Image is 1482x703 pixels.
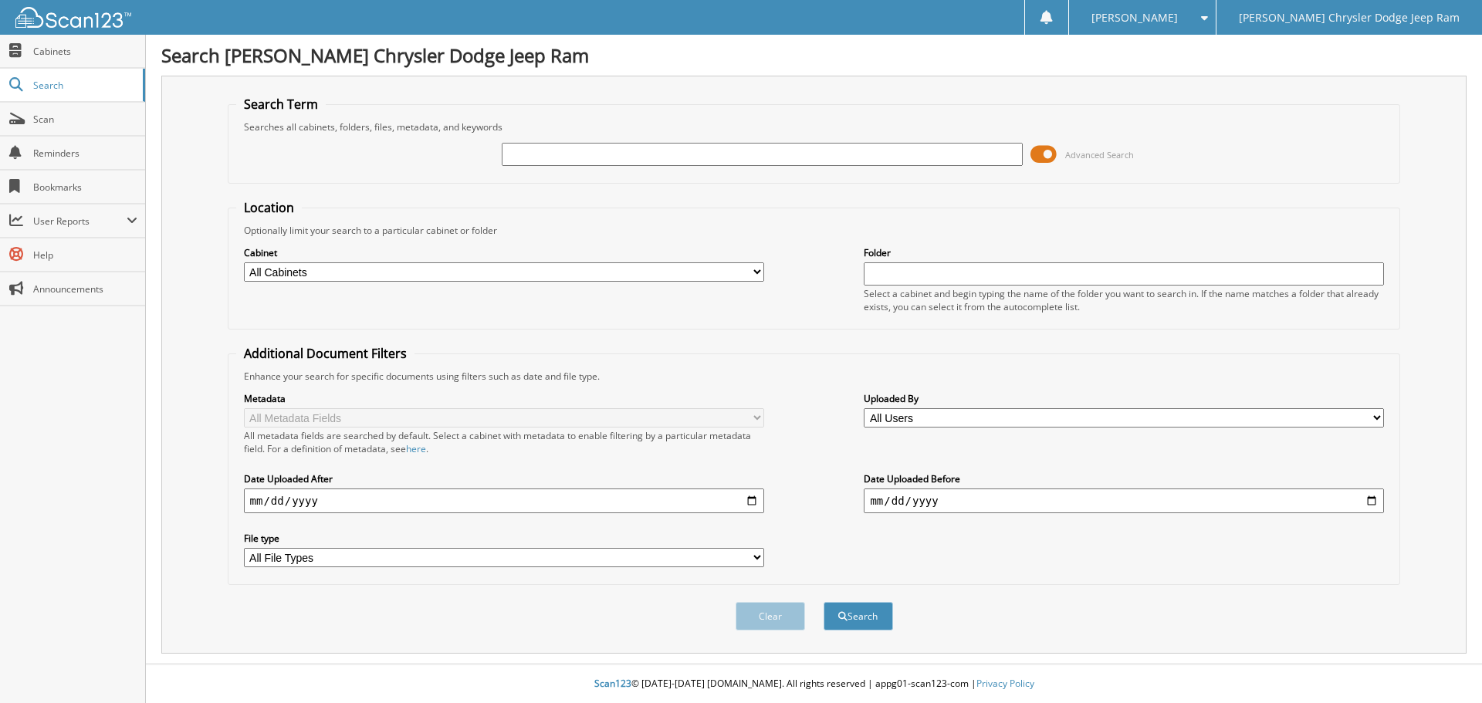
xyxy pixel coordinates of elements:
div: © [DATE]-[DATE] [DOMAIN_NAME]. All rights reserved | appg01-scan123-com | [146,665,1482,703]
label: File type [244,532,764,545]
label: Cabinet [244,246,764,259]
div: Optionally limit your search to a particular cabinet or folder [236,224,1392,237]
input: start [244,488,764,513]
input: end [864,488,1384,513]
span: Bookmarks [33,181,137,194]
legend: Additional Document Filters [236,345,414,362]
span: [PERSON_NAME] [1091,13,1178,22]
label: Uploaded By [864,392,1384,405]
span: [PERSON_NAME] Chrysler Dodge Jeep Ram [1239,13,1460,22]
span: Scan123 [594,677,631,690]
span: Advanced Search [1065,149,1134,161]
label: Date Uploaded Before [864,472,1384,485]
h1: Search [PERSON_NAME] Chrysler Dodge Jeep Ram [161,42,1467,68]
div: Select a cabinet and begin typing the name of the folder you want to search in. If the name match... [864,287,1384,313]
legend: Search Term [236,96,326,113]
a: Privacy Policy [976,677,1034,690]
div: All metadata fields are searched by default. Select a cabinet with metadata to enable filtering b... [244,429,764,455]
span: User Reports [33,215,127,228]
button: Search [824,602,893,630]
span: Cabinets [33,45,137,58]
span: Announcements [33,282,137,296]
span: Help [33,248,137,262]
label: Metadata [244,392,764,405]
button: Clear [736,602,805,630]
div: Enhance your search for specific documents using filters such as date and file type. [236,370,1392,383]
label: Folder [864,246,1384,259]
img: scan123-logo-white.svg [15,7,131,28]
a: here [406,442,426,455]
span: Search [33,79,135,92]
div: Searches all cabinets, folders, files, metadata, and keywords [236,120,1392,134]
span: Scan [33,113,137,126]
legend: Location [236,199,302,216]
label: Date Uploaded After [244,472,764,485]
span: Reminders [33,147,137,160]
